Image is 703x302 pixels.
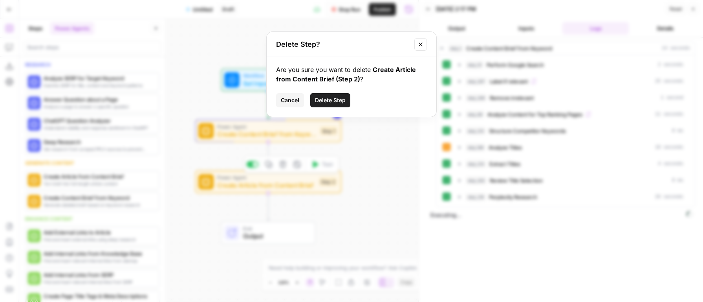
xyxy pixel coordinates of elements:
div: Are you sure you want to delete ? [276,65,427,84]
button: Cancel [276,93,304,107]
button: Close modal [414,38,427,51]
span: Delete Step [315,96,346,104]
span: Cancel [281,96,299,104]
button: Delete Step [310,93,350,107]
h2: Delete Step? [276,39,410,50]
